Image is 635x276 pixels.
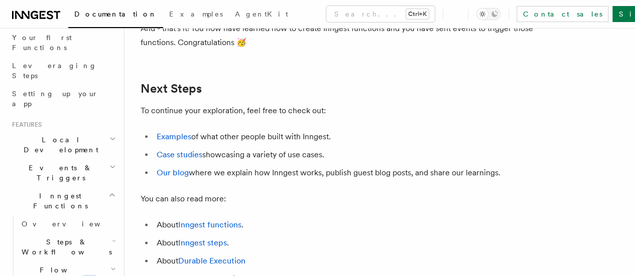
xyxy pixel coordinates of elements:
span: Your first Functions [12,34,72,52]
button: Toggle dark mode [476,8,500,20]
button: Local Development [8,131,118,159]
span: Local Development [8,135,109,155]
a: Setting up your app [8,85,118,113]
span: Features [8,121,42,129]
span: AgentKit [235,10,288,18]
a: Next Steps [141,82,202,96]
a: Contact sales [517,6,608,22]
span: Examples [169,10,223,18]
span: Leveraging Steps [12,62,97,80]
a: Leveraging Steps [8,57,118,85]
li: About . [154,218,542,232]
a: Examples [157,132,191,141]
p: To continue your exploration, feel free to check out: [141,104,542,118]
span: Overview [22,220,125,228]
kbd: Ctrl+K [406,9,429,19]
a: Case studies [157,150,202,159]
li: where we explain how Inngest works, publish guest blog posts, and share our learnings. [154,166,542,180]
button: Inngest Functions [8,187,118,215]
span: Events & Triggers [8,163,109,183]
a: AgentKit [229,3,294,27]
p: And - that's it! You now have learned how to create Inngest functions and you have sent events to... [141,22,542,50]
li: About [154,254,542,268]
p: You can also read more: [141,192,542,206]
a: Documentation [68,3,163,28]
a: Overview [18,215,118,233]
a: Inngest steps [178,238,227,247]
a: Durable Execution [178,256,245,265]
button: Steps & Workflows [18,233,118,261]
span: Inngest Functions [8,191,108,211]
span: Steps & Workflows [18,237,112,257]
li: About . [154,236,542,250]
a: Your first Functions [8,29,118,57]
li: showcasing a variety of use cases. [154,148,542,162]
span: Documentation [74,10,157,18]
a: Our blog [157,168,189,177]
li: of what other people built with Inngest. [154,130,542,144]
span: Setting up your app [12,90,98,108]
a: Inngest functions [178,220,241,229]
a: Examples [163,3,229,27]
button: Search...Ctrl+K [326,6,435,22]
button: Events & Triggers [8,159,118,187]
